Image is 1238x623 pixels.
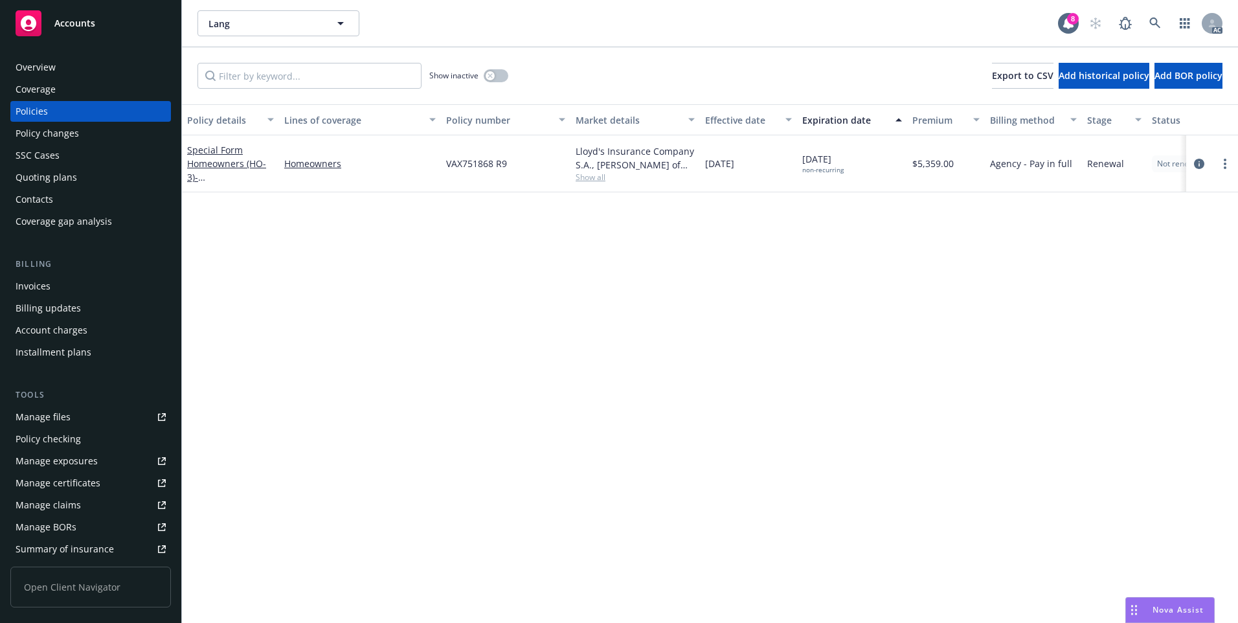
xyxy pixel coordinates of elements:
[16,320,87,341] div: Account charges
[16,101,48,122] div: Policies
[1154,69,1222,82] span: Add BOR policy
[208,17,321,30] span: Lang
[992,69,1053,82] span: Export to CSV
[802,113,888,127] div: Expiration date
[446,113,551,127] div: Policy number
[802,152,844,174] span: [DATE]
[802,166,844,174] div: non-recurring
[16,342,91,363] div: Installment plans
[705,157,734,170] span: [DATE]
[1067,13,1079,25] div: 8
[1191,156,1207,172] a: circleInformation
[1087,157,1124,170] span: Renewal
[912,157,954,170] span: $5,359.00
[10,495,171,515] a: Manage claims
[570,104,700,135] button: Market details
[429,70,478,81] span: Show inactive
[992,63,1053,89] button: Export to CSV
[1157,158,1206,170] span: Not renewing
[10,258,171,271] div: Billing
[16,57,56,78] div: Overview
[1083,10,1109,36] a: Start snowing
[16,495,81,515] div: Manage claims
[16,276,51,297] div: Invoices
[10,429,171,449] a: Policy checking
[10,298,171,319] a: Billing updates
[1082,104,1147,135] button: Stage
[576,172,695,183] span: Show all
[1154,63,1222,89] button: Add BOR policy
[990,157,1072,170] span: Agency - Pay in full
[1059,63,1149,89] button: Add historical policy
[10,79,171,100] a: Coverage
[10,189,171,210] a: Contacts
[10,451,171,471] a: Manage exposures
[187,144,269,197] a: Special Form Homeowners (HO-3)
[10,407,171,427] a: Manage files
[1152,113,1231,127] div: Status
[16,79,56,100] div: Coverage
[197,63,422,89] input: Filter by keyword...
[1112,10,1138,36] a: Report a Bug
[16,145,60,166] div: SSC Cases
[1087,113,1127,127] div: Stage
[187,113,260,127] div: Policy details
[10,101,171,122] a: Policies
[907,104,985,135] button: Premium
[16,211,112,232] div: Coverage gap analysis
[10,57,171,78] a: Overview
[1217,156,1233,172] a: more
[284,113,422,127] div: Lines of coverage
[54,18,95,28] span: Accounts
[985,104,1082,135] button: Billing method
[990,113,1063,127] div: Billing method
[10,389,171,402] div: Tools
[279,104,441,135] button: Lines of coverage
[16,473,100,493] div: Manage certificates
[16,539,114,560] div: Summary of insurance
[1142,10,1168,36] a: Search
[10,5,171,41] a: Accounts
[10,473,171,493] a: Manage certificates
[576,144,695,172] div: Lloyd's Insurance Company S.A., [PERSON_NAME] of London, Burns & [PERSON_NAME]
[16,451,98,471] div: Manage exposures
[10,276,171,297] a: Invoices
[10,539,171,560] a: Summary of insurance
[1126,598,1142,622] div: Drag to move
[441,104,570,135] button: Policy number
[1059,69,1149,82] span: Add historical policy
[700,104,797,135] button: Effective date
[16,167,77,188] div: Quoting plans
[1172,10,1198,36] a: Switch app
[16,189,53,210] div: Contacts
[16,298,81,319] div: Billing updates
[197,10,359,36] button: Lang
[10,342,171,363] a: Installment plans
[16,123,79,144] div: Policy changes
[10,211,171,232] a: Coverage gap analysis
[10,517,171,538] a: Manage BORs
[16,429,81,449] div: Policy checking
[446,157,507,170] span: VAX751868 R9
[10,145,171,166] a: SSC Cases
[705,113,778,127] div: Effective date
[10,123,171,144] a: Policy changes
[576,113,681,127] div: Market details
[284,157,436,170] a: Homeowners
[1125,597,1215,623] button: Nova Assist
[10,167,171,188] a: Quoting plans
[16,407,71,427] div: Manage files
[16,517,76,538] div: Manage BORs
[797,104,907,135] button: Expiration date
[10,320,171,341] a: Account charges
[1153,604,1204,615] span: Nova Assist
[10,567,171,607] span: Open Client Navigator
[182,104,279,135] button: Policy details
[912,113,965,127] div: Premium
